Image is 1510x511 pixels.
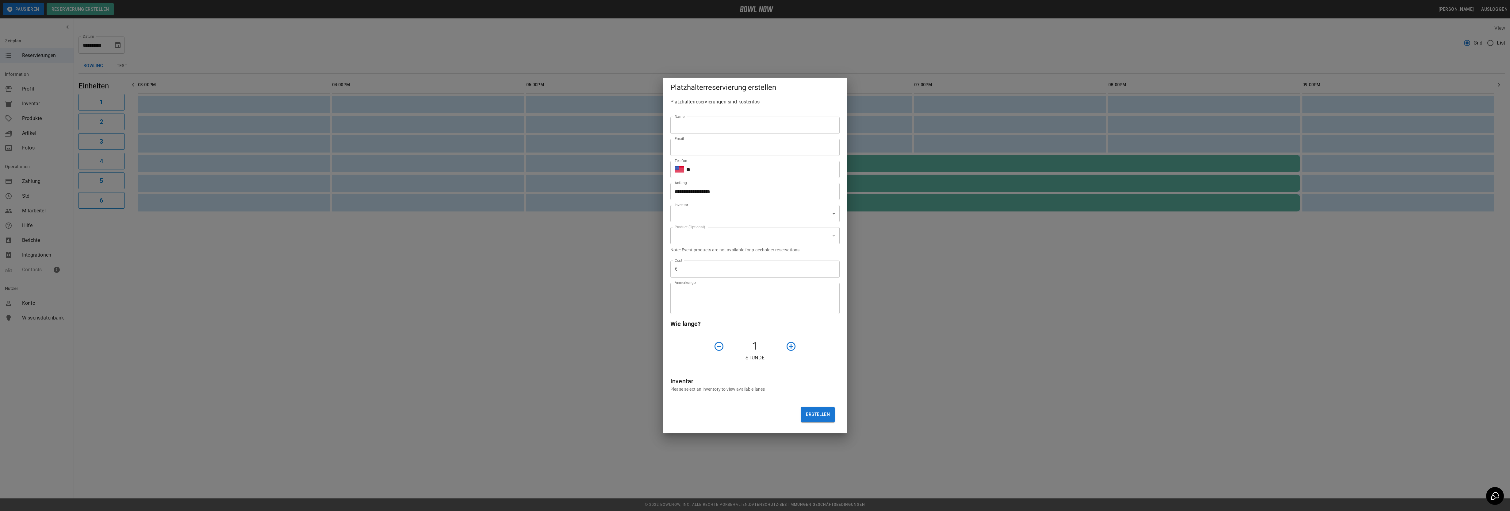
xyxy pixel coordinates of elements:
div: ​ [670,205,840,222]
input: Choose date, selected date is Oct 8, 2025 [670,183,835,200]
label: Telefon [675,158,687,163]
label: Anfang [675,180,687,185]
p: Please select an inventory to view available lanes [670,386,840,392]
div: ​ [670,227,840,244]
p: Note: Event products are not available for placeholder reservations [670,247,840,253]
h6: Wie lange? [670,319,840,329]
h6: Inventar [670,376,840,386]
p: Stunde [670,354,840,362]
h6: Platzhalterreservierungen sind kostenlos [670,98,840,106]
h5: Platzhalterreservierung erstellen [670,83,840,92]
button: Erstellen [801,407,835,422]
p: € [675,265,677,273]
button: Select country [675,165,684,174]
h4: 1 [727,340,783,353]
